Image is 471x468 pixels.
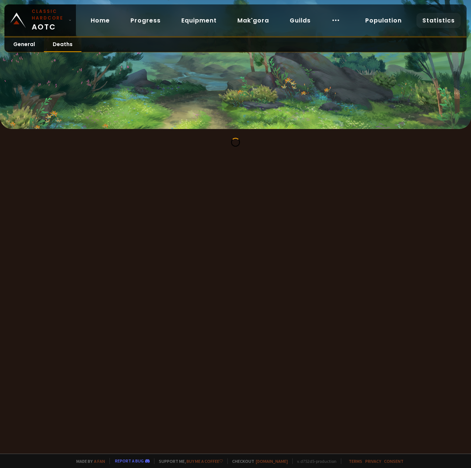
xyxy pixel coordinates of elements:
a: Deaths [44,38,81,52]
span: v. d752d5 - production [292,458,336,464]
span: Made by [72,458,105,464]
a: Consent [384,458,404,464]
a: Home [85,13,116,28]
a: General [4,38,44,52]
span: Support me, [154,458,223,464]
a: Classic HardcoreAOTC [4,4,76,36]
a: [DOMAIN_NAME] [256,458,288,464]
a: Mak'gora [231,13,275,28]
a: Guilds [284,13,317,28]
span: AOTC [32,8,66,32]
a: Equipment [175,13,223,28]
a: Privacy [365,458,381,464]
a: Progress [125,13,167,28]
small: Classic Hardcore [32,8,66,21]
a: a fan [94,458,105,464]
a: Buy me a coffee [186,458,223,464]
a: Terms [349,458,362,464]
a: Statistics [416,13,461,28]
a: Population [359,13,408,28]
span: Checkout [227,458,288,464]
a: Report a bug [115,458,144,464]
